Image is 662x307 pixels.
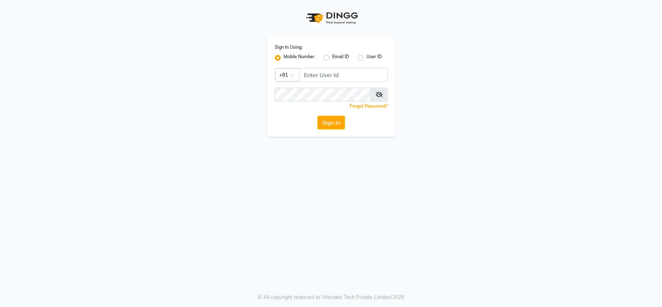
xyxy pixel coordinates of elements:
[284,53,315,62] label: Mobile Number
[332,53,349,62] label: Email ID
[302,7,360,29] img: logo1.svg
[350,103,388,109] a: Forgot Password?
[275,88,371,101] input: Username
[317,116,345,129] button: Sign In
[299,68,388,82] input: Username
[366,53,382,62] label: User ID
[275,44,302,51] label: Sign In Using:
